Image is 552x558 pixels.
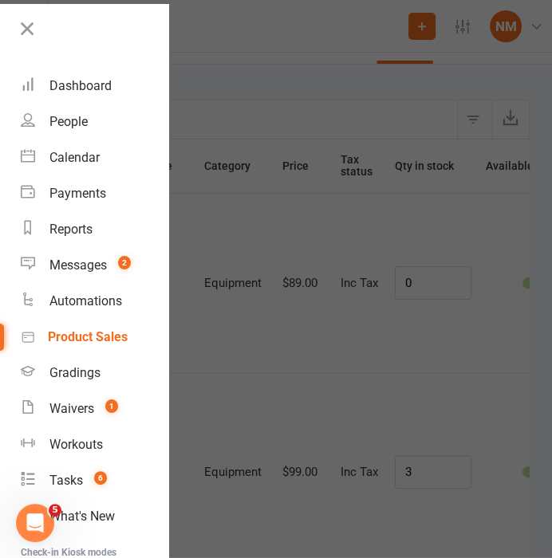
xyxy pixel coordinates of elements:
a: Messages 2 [21,247,168,283]
a: Product Sales [21,319,168,355]
a: Waivers 1 [21,391,168,426]
a: Reports [21,211,168,247]
div: Reports [49,222,93,237]
div: Product Sales [48,329,128,344]
div: Workouts [49,437,103,452]
a: Payments [21,175,168,211]
a: What's New [21,498,168,534]
span: 5 [49,504,61,517]
div: People [49,114,88,129]
div: Tasks [49,473,83,488]
span: 2 [118,256,131,269]
a: Automations [21,283,168,319]
div: Gradings [49,365,101,380]
a: Tasks 6 [21,462,168,498]
a: Workouts [21,426,168,462]
a: Calendar [21,139,168,175]
a: People [21,104,168,139]
div: Dashboard [49,78,112,93]
div: What's New [49,509,115,524]
span: 6 [94,471,107,485]
div: Calendar [49,150,100,165]
span: 1 [105,399,118,413]
a: Dashboard [21,68,168,104]
div: Waivers [49,401,94,416]
div: Messages [49,257,107,273]
div: Payments [49,186,106,201]
a: Gradings [21,355,168,391]
iframe: Intercom live chat [16,504,54,542]
div: Automations [49,293,122,308]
